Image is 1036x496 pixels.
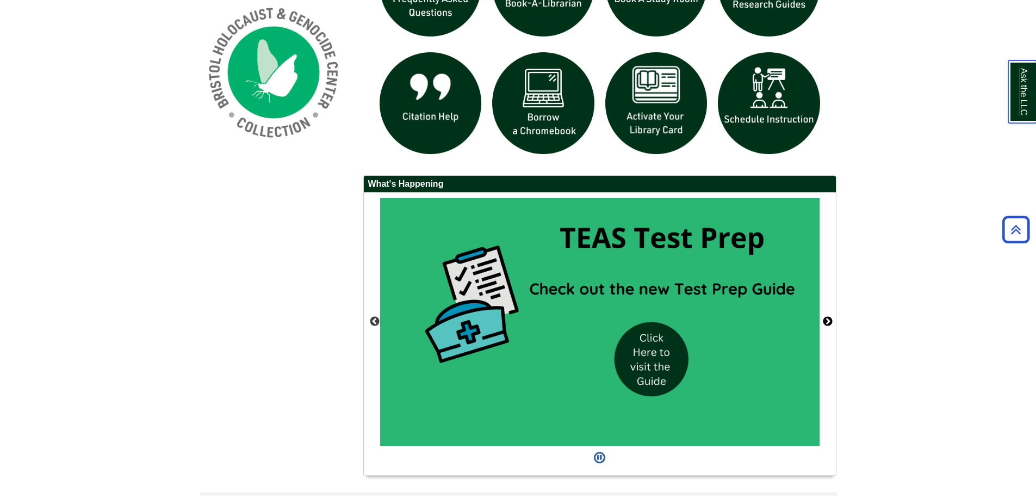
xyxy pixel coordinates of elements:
[374,47,487,160] img: citation help icon links to citation help guide page
[380,198,820,446] div: This box contains rotating images
[600,47,713,160] img: activate Library Card icon links to form to activate student ID into library card
[712,47,826,160] img: For faculty. Schedule Library Instruction icon links to form.
[369,316,380,327] button: Previous
[998,222,1033,237] a: Back to Top
[487,47,600,160] img: Borrow a chromebook icon links to the borrow a chromebook web page
[364,176,836,193] h2: What's Happening
[822,316,833,327] button: Next
[591,446,609,470] button: Pause
[380,198,820,446] img: Check out the new TEAS Test Prep topic guide.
